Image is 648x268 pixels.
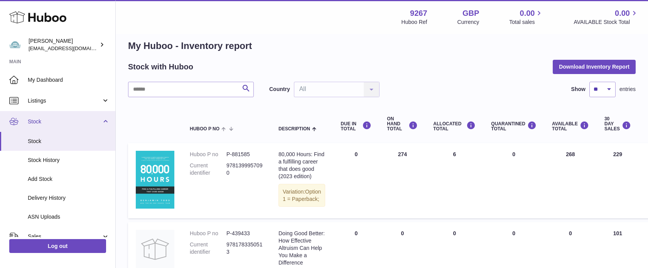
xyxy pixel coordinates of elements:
dt: Current identifier [190,241,226,256]
a: 0.00 Total sales [509,8,543,26]
div: DUE IN TOTAL [341,121,371,131]
dd: 9781783350513 [226,241,263,256]
h1: My Huboo - Inventory report [128,40,636,52]
dt: Current identifier [190,162,226,177]
span: [EMAIL_ADDRESS][DOMAIN_NAME] [29,45,113,51]
dt: Huboo P no [190,151,226,158]
div: Huboo Ref [402,19,427,26]
td: 0 [333,143,379,218]
label: Country [269,86,290,93]
span: Stock History [28,157,110,164]
td: 6 [425,143,483,218]
span: Stock [28,118,101,125]
img: luke@impactbooks.co [9,39,21,51]
span: Delivery History [28,194,110,202]
div: [PERSON_NAME] [29,37,98,52]
span: 0.00 [615,8,630,19]
div: 30 DAY SALES [604,116,631,132]
div: ALLOCATED Total [433,121,476,131]
div: AVAILABLE Total [552,121,589,131]
td: 274 [379,143,425,218]
label: Show [571,86,586,93]
span: Listings [28,97,101,105]
a: Log out [9,239,106,253]
span: Sales [28,233,101,240]
div: Variation: [278,184,325,207]
h2: Stock with Huboo [128,62,193,72]
img: product image [136,151,174,209]
dd: 9781399957090 [226,162,263,177]
div: 80,000 Hours: Find a fulfilling career that does good (2023 edition) [278,151,325,180]
span: Total sales [509,19,543,26]
div: ON HAND Total [387,116,418,132]
span: Huboo P no [190,126,219,131]
a: 0.00 AVAILABLE Stock Total [574,8,639,26]
span: 0.00 [520,8,535,19]
div: Doing Good Better: How Effective Altruism Can Help You Make a Difference [278,230,325,266]
span: Stock [28,138,110,145]
dd: P-439433 [226,230,263,237]
span: Add Stock [28,175,110,183]
span: 0 [512,230,515,236]
td: 268 [544,143,597,218]
strong: GBP [462,8,479,19]
span: My Dashboard [28,76,110,84]
dd: P-881585 [226,151,263,158]
div: QUARANTINED Total [491,121,537,131]
span: entries [619,86,636,93]
td: 229 [597,143,639,218]
span: 0 [512,151,515,157]
strong: 9267 [410,8,427,19]
div: Currency [457,19,479,26]
span: Description [278,126,310,131]
span: AVAILABLE Stock Total [574,19,639,26]
button: Download Inventory Report [553,60,636,74]
span: Option 1 = Paperback; [283,189,321,202]
span: ASN Uploads [28,213,110,221]
dt: Huboo P no [190,230,226,237]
